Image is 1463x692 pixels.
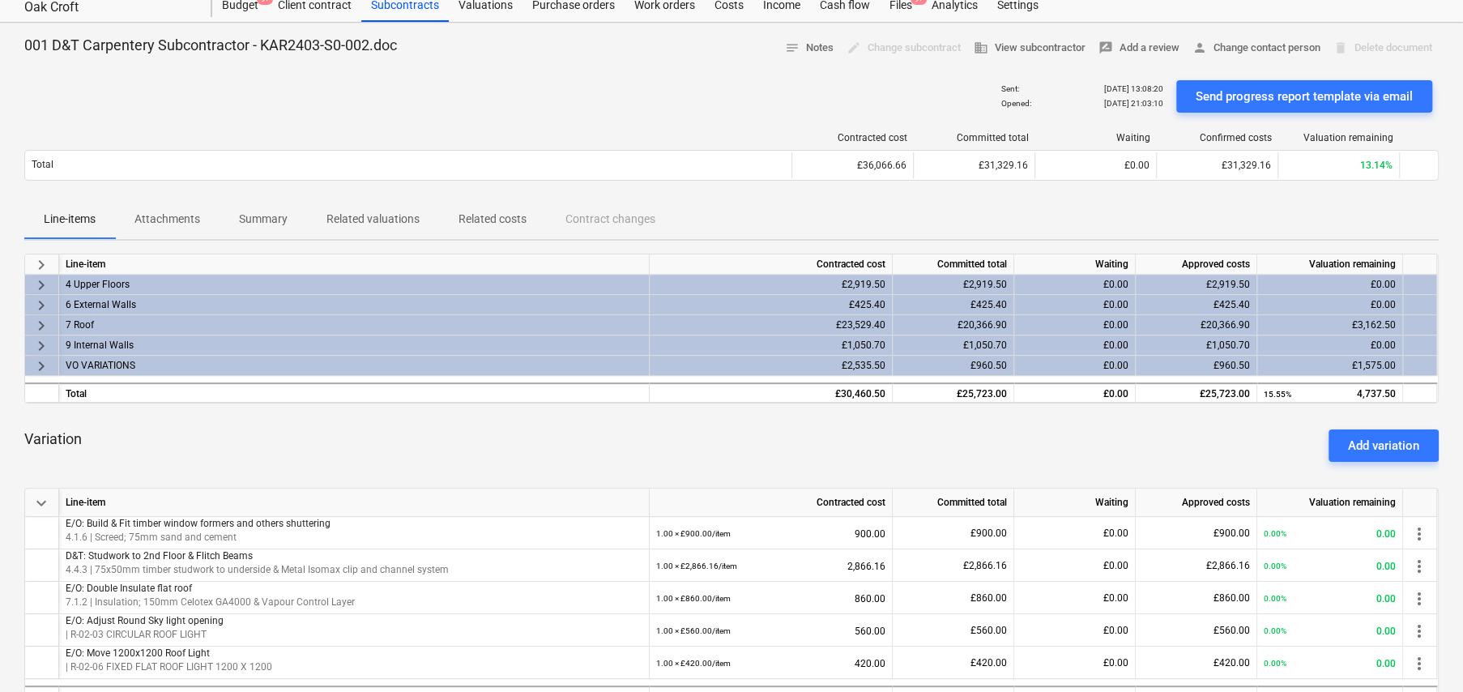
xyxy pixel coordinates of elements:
small: 0.00% [1264,659,1286,668]
span: View subcontractor [974,39,1086,58]
p: Line-items [44,211,96,228]
button: Send progress report template via email [1176,80,1432,113]
div: £30,460.50 [650,382,893,403]
span: £860.00 [1213,592,1250,604]
div: Approved costs [1136,254,1257,275]
div: £1,050.70 [650,335,893,356]
p: Opened : [1001,98,1031,109]
div: £25,723.00 [1136,382,1257,403]
div: Committed total [893,489,1014,517]
div: Valuation remaining [1257,489,1403,517]
p: Sent : [1001,83,1019,94]
span: £0.00 [1103,560,1128,571]
p: Related costs [459,211,527,228]
div: £0.00 [1014,315,1136,335]
div: 0.00 [1264,647,1396,680]
div: Add variation [1348,435,1419,456]
div: £425.40 [1136,295,1257,315]
div: £0.00 [1257,275,1403,295]
small: 15.55% [1264,390,1291,399]
div: £960.50 [893,356,1014,376]
span: person [1192,41,1207,55]
span: keyboard_arrow_right [32,336,51,356]
span: £420.00 [970,657,1007,669]
span: £0.00 [1103,657,1128,669]
button: Change contact person [1186,36,1327,61]
span: keyboard_arrow_down [32,493,51,513]
div: Line-item [59,254,650,275]
p: 4.4.3 | 75x50mm timber studwork to underside & Metal Isomax clip and channel system [66,563,642,577]
span: £0.00 [1124,160,1149,171]
div: £1,050.70 [1136,335,1257,356]
div: £23,529.40 [650,315,893,335]
div: £425.40 [650,295,893,315]
div: £0.00 [1014,356,1136,376]
span: £2,866.16 [963,560,1007,571]
p: Attachments [134,211,200,228]
p: [DATE] 13:08:20 [1104,83,1163,94]
small: 0.00% [1264,594,1286,603]
div: 0.00 [1264,517,1396,550]
div: Contracted cost [650,489,893,517]
p: Summary [239,211,288,228]
p: | R-02-06 FIXED FLAT ROOF LIGHT 1200 X 1200 [66,660,642,674]
div: Line-item [59,489,650,517]
span: £0.00 [1103,625,1128,636]
span: £560.00 [970,625,1007,636]
button: Notes [778,36,840,61]
div: £25,723.00 [893,382,1014,403]
span: £560.00 [1213,625,1250,636]
div: Committed total [920,132,1029,143]
div: £2,919.50 [650,275,893,295]
div: £2,535.50 [650,356,893,376]
span: rate_review [1098,41,1113,55]
div: 0.00 [1264,614,1396,647]
span: business [974,41,988,55]
div: 6 External Walls [66,295,642,315]
div: £2,919.50 [1136,275,1257,295]
span: £900.00 [970,528,1007,539]
span: keyboard_arrow_right [32,276,51,295]
div: Send progress report template via email [1196,86,1413,107]
div: £960.50 [1136,356,1257,376]
span: more_vert [1410,524,1429,544]
small: 0.00% [1264,626,1286,635]
div: 420.00 [656,647,885,680]
small: 1.00 × £2,866.16 / item [656,562,737,570]
span: £0.00 [1103,592,1128,604]
small: 1.00 × £420.00 / item [656,659,731,668]
div: £0.00 [1257,295,1403,315]
div: Approved costs [1136,489,1257,517]
div: £3,162.50 [1257,315,1403,335]
button: Add a review [1092,36,1186,61]
span: keyboard_arrow_right [32,296,51,315]
div: Total [59,382,650,403]
div: £425.40 [893,295,1014,315]
div: 900.00 [656,517,885,550]
span: £0.00 [1103,528,1128,539]
p: E/O: Build & Fit timber window formers and others shuttering [66,517,642,531]
span: £860.00 [970,592,1007,604]
span: keyboard_arrow_right [32,316,51,335]
p: Related valuations [326,211,420,228]
span: £900.00 [1213,528,1250,539]
div: Waiting [1014,489,1136,517]
div: £1,050.70 [893,335,1014,356]
div: £0.00 [1014,335,1136,356]
small: 1.00 × £860.00 / item [656,594,731,603]
div: £0.00 [1014,295,1136,315]
span: £31,329.16 [979,160,1028,171]
p: | R-02-03 CIRCULAR ROOF LIGHT [66,628,642,642]
div: Chat Widget [1382,614,1463,692]
div: 0.00 [1264,549,1396,583]
div: £0.00 [1014,275,1136,295]
p: E/O: Adjust Round Sky light opening [66,614,642,628]
p: E/O: Double Insulate flat roof [66,582,642,596]
span: more_vert [1410,557,1429,576]
div: £1,575.00 [1257,356,1403,376]
div: 4,737.50 [1264,384,1396,404]
div: Valuation remaining [1285,132,1393,143]
p: [DATE] 21:03:10 [1104,98,1163,109]
div: £0.00 [1257,335,1403,356]
div: Committed total [893,254,1014,275]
